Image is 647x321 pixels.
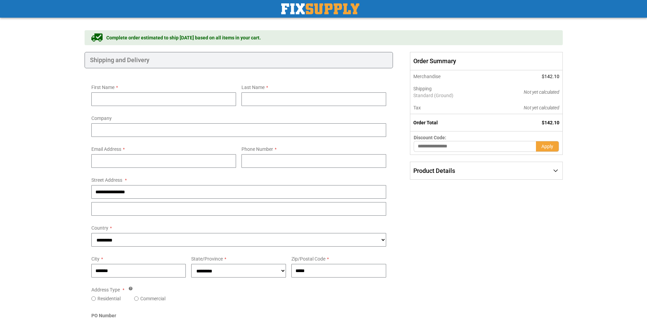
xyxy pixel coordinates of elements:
[91,85,114,90] span: First Name
[106,34,261,41] span: Complete order estimated to ship [DATE] based on all items in your cart.
[91,225,108,231] span: Country
[410,52,562,70] span: Order Summary
[414,135,446,140] span: Discount Code:
[241,146,273,152] span: Phone Number
[291,256,325,262] span: Zip/Postal Code
[140,295,165,302] label: Commercial
[541,144,553,149] span: Apply
[91,115,112,121] span: Company
[542,120,559,125] span: $142.10
[91,287,120,292] span: Address Type
[413,86,432,91] span: Shipping
[542,74,559,79] span: $142.10
[413,167,455,174] span: Product Details
[91,177,122,183] span: Street Address
[91,146,121,152] span: Email Address
[91,256,100,262] span: City
[281,3,359,14] a: store logo
[97,295,121,302] label: Residential
[524,105,559,110] span: Not yet calculated
[85,52,393,68] div: Shipping and Delivery
[241,85,265,90] span: Last Name
[413,92,487,99] span: Standard (Ground)
[410,102,490,114] th: Tax
[410,70,490,83] th: Merchandise
[524,89,559,95] span: Not yet calculated
[281,3,359,14] img: Fix Industrial Supply
[413,120,438,125] strong: Order Total
[536,141,559,152] button: Apply
[191,256,223,262] span: State/Province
